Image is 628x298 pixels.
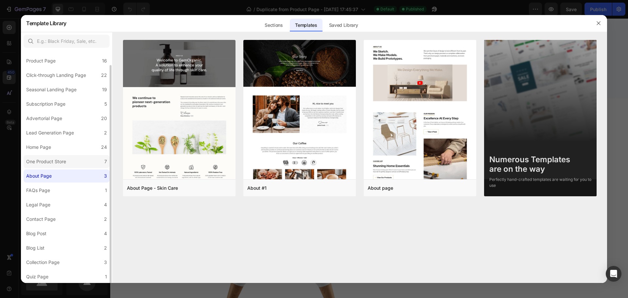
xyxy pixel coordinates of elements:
[324,19,363,32] div: Saved Library
[290,19,322,32] div: Templates
[104,172,107,180] div: 3
[104,129,107,137] div: 2
[26,258,60,266] div: Collection Page
[26,57,56,65] div: Product Page
[26,143,51,151] div: Home Page
[301,168,410,187] strong: Inside the Magic
[104,201,107,209] div: 4
[26,230,46,237] div: Blog Post
[26,186,50,194] div: FAQs Page
[26,158,66,166] div: One Product Store
[104,100,107,108] div: 5
[301,191,454,229] p: Hidden beneath the elegant shell is a smart misting system with micro fans and ultrasonic nozzles...
[104,258,107,266] div: 3
[26,100,65,108] div: Subscription Page
[104,230,107,237] div: 4
[606,266,621,282] div: Open Intercom Messenger
[26,15,66,32] h2: Template Library
[104,215,107,223] div: 2
[26,215,56,223] div: Contact Page
[101,143,107,151] div: 24
[102,57,107,65] div: 16
[24,35,110,48] input: E.g.: Black Friday, Sale, etc.
[105,273,107,281] div: 1
[26,71,86,79] div: Click-through Landing Page
[247,184,267,192] div: About #1
[26,244,44,252] div: Blog List
[104,158,107,166] div: 7
[368,184,393,192] div: About page
[489,155,591,174] div: Numerous Templates are on the way
[26,201,50,209] div: Legal Page
[259,19,288,32] div: Sections
[102,86,107,94] div: 19
[26,86,77,94] div: Seasonal Landing Page
[101,114,107,122] div: 20
[26,114,62,122] div: Advertorial Page
[105,186,107,194] div: 1
[26,273,48,281] div: Quiz Page
[101,71,107,79] div: 22
[104,244,107,252] div: 2
[127,184,178,192] div: About Page - Skin Care
[489,177,591,188] div: Perfectly hand-crafted templates are waiting for you to use
[26,172,52,180] div: About Page
[26,129,74,137] div: Lead Generation Page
